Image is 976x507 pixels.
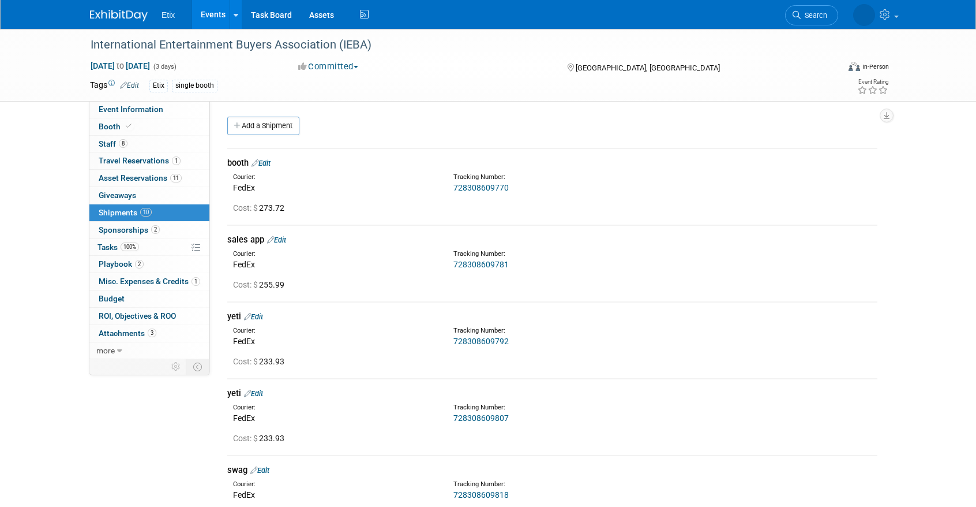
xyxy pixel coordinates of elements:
[233,326,436,335] div: Courier:
[233,434,289,443] span: 233.93
[87,35,821,55] div: International Entertainment Buyers Association (IEBA)
[89,342,209,359] a: more
[99,173,182,182] span: Asset Reservations
[97,243,139,252] span: Tasks
[89,308,209,325] a: ROI, Objectives & ROO
[90,10,148,21] img: ExhibitDay
[227,117,299,135] a: Add a Shipment
[233,403,436,412] div: Courier:
[99,191,136,200] span: Giveaways
[89,204,209,221] a: Shipments10
[90,61,151,71] span: [DATE] [DATE]
[233,280,259,289] span: Cost: $
[233,489,436,501] div: FedEx
[233,173,436,182] div: Courier:
[148,329,156,337] span: 3
[149,80,168,92] div: Etix
[89,325,209,342] a: Attachments3
[862,62,889,71] div: In-Person
[152,63,177,70] span: (3 days)
[99,311,176,320] span: ROI, Objectives & ROO
[849,62,860,71] img: Format-Inperson.png
[99,294,125,303] span: Budget
[166,359,186,374] td: Personalize Event Tab Strip
[233,280,289,289] span: 255.99
[99,208,152,217] span: Shipments
[227,464,877,476] div: swag
[99,277,200,286] span: Misc. Expenses & Credits
[294,61,363,73] button: Committed
[89,222,209,238] a: Sponsorships2
[115,61,126,70] span: to
[244,312,263,321] a: Edit
[453,260,509,269] a: 728308609781
[99,259,144,269] span: Playbook
[453,480,712,489] div: Tracking Number:
[453,326,712,335] div: Tracking Number:
[250,466,269,475] a: Edit
[453,490,509,499] a: 728308609818
[99,139,127,148] span: Staff
[453,183,509,192] a: 728308609770
[121,243,139,251] span: 100%
[227,234,877,246] div: sales app
[233,182,436,193] div: FedEx
[89,290,209,307] a: Budget
[251,159,271,167] a: Edit
[89,101,209,118] a: Event Information
[89,136,209,152] a: Staff8
[89,239,209,256] a: Tasks100%
[99,156,181,165] span: Travel Reservations
[89,256,209,273] a: Playbook2
[140,208,152,217] span: 10
[233,357,289,366] span: 233.93
[785,5,838,25] a: Search
[801,11,827,20] span: Search
[89,273,209,290] a: Misc. Expenses & Credits1
[227,311,877,323] div: yeti
[96,346,115,355] span: more
[453,337,509,346] a: 728308609792
[233,412,436,424] div: FedEx
[119,139,127,148] span: 8
[192,277,200,286] span: 1
[227,157,877,169] div: booth
[90,79,139,92] td: Tags
[135,260,144,269] span: 2
[770,60,889,77] div: Event Format
[453,403,712,412] div: Tracking Number:
[453,413,509,423] a: 728308609807
[233,434,259,443] span: Cost: $
[233,480,436,489] div: Courier:
[233,203,259,213] span: Cost: $
[233,259,436,270] div: FedEx
[89,152,209,169] a: Travel Reservations1
[172,80,217,92] div: single booth
[162,10,175,20] span: Etix
[233,357,259,366] span: Cost: $
[233,203,289,213] span: 273.72
[267,236,286,244] a: Edit
[170,174,182,182] span: 11
[227,387,877,400] div: yeti
[99,225,160,234] span: Sponsorships
[453,249,712,259] div: Tracking Number:
[99,105,163,114] span: Event Information
[453,173,712,182] div: Tracking Number:
[233,335,436,347] div: FedEx
[89,170,209,187] a: Asset Reservations11
[89,187,209,204] a: Giveaways
[233,249,436,259] div: Courier:
[857,79,888,85] div: Event Rating
[576,64,720,72] span: [GEOGRAPHIC_DATA], [GEOGRAPHIC_DATA]
[172,156,181,165] span: 1
[89,118,209,135] a: Booth
[120,81,139,90] a: Edit
[186,359,210,374] td: Toggle Event Tabs
[99,122,134,131] span: Booth
[126,123,132,129] i: Booth reservation complete
[151,225,160,234] span: 2
[99,329,156,338] span: Attachments
[853,4,875,26] img: Jared McEntire
[244,389,263,398] a: Edit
